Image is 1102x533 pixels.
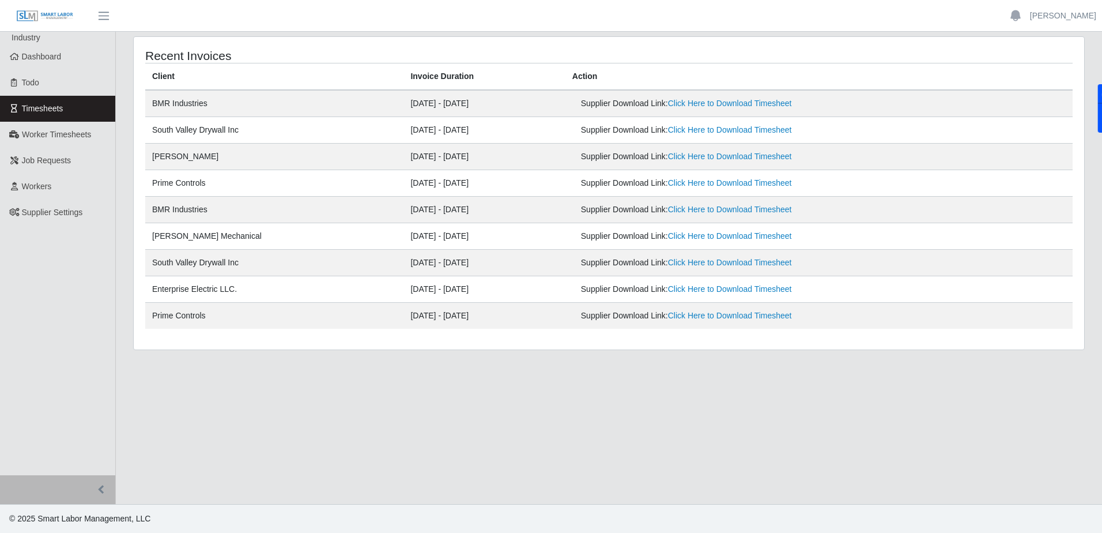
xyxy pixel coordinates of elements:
a: Click Here to Download Timesheet [668,99,792,108]
div: Supplier Download Link: [581,310,893,322]
a: Click Here to Download Timesheet [668,125,792,134]
td: BMR Industries [145,197,403,223]
td: Prime Controls [145,170,403,197]
span: Timesheets [22,104,63,113]
td: [DATE] - [DATE] [403,90,565,117]
span: Workers [22,182,52,191]
th: Action [565,63,1073,91]
td: [DATE] - [DATE] [403,303,565,329]
span: Industry [12,33,40,42]
div: Supplier Download Link: [581,124,893,136]
td: [PERSON_NAME] [145,144,403,170]
td: South Valley Drywall Inc [145,250,403,276]
div: Supplier Download Link: [581,204,893,216]
td: [DATE] - [DATE] [403,250,565,276]
div: Supplier Download Link: [581,257,893,269]
td: BMR Industries [145,90,403,117]
th: Client [145,63,403,91]
div: Supplier Download Link: [581,151,893,163]
div: Supplier Download Link: [581,230,893,242]
a: Click Here to Download Timesheet [668,258,792,267]
span: Todo [22,78,39,87]
td: [DATE] - [DATE] [403,197,565,223]
td: [DATE] - [DATE] [403,223,565,250]
td: South Valley Drywall Inc [145,117,403,144]
span: © 2025 Smart Labor Management, LLC [9,514,150,523]
a: [PERSON_NAME] [1030,10,1096,22]
th: Invoice Duration [403,63,565,91]
h4: Recent Invoices [145,48,522,63]
td: [DATE] - [DATE] [403,276,565,303]
td: [DATE] - [DATE] [403,144,565,170]
a: Click Here to Download Timesheet [668,178,792,187]
td: [DATE] - [DATE] [403,170,565,197]
a: Click Here to Download Timesheet [668,284,792,294]
span: Worker Timesheets [22,130,91,139]
td: Prime Controls [145,303,403,329]
a: Click Here to Download Timesheet [668,311,792,320]
a: Click Here to Download Timesheet [668,152,792,161]
div: Supplier Download Link: [581,97,893,110]
span: Dashboard [22,52,62,61]
span: Job Requests [22,156,71,165]
td: Enterprise Electric LLC. [145,276,403,303]
td: [PERSON_NAME] Mechanical [145,223,403,250]
div: Supplier Download Link: [581,177,893,189]
td: [DATE] - [DATE] [403,117,565,144]
a: Click Here to Download Timesheet [668,205,792,214]
img: SLM Logo [16,10,74,22]
span: Supplier Settings [22,208,83,217]
a: Click Here to Download Timesheet [668,231,792,241]
div: Supplier Download Link: [581,283,893,295]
